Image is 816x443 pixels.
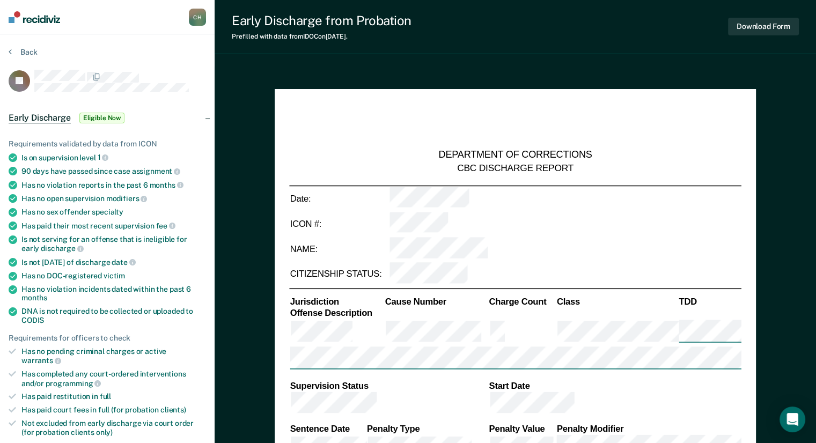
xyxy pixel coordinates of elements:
span: modifiers [106,194,148,203]
span: Eligible Now [79,113,125,123]
div: Has paid their most recent supervision [21,221,206,231]
th: Offense Description [289,307,384,319]
div: Has paid restitution in [21,392,206,401]
img: Recidiviz [9,11,60,23]
div: CBC DISCHARGE REPORT [457,161,574,174]
div: Requirements for officers to check [9,334,206,343]
div: DNA is not required to be collected or uploaded to [21,307,206,325]
div: DEPARTMENT OF CORRECTIONS [439,149,592,162]
th: Penalty Value [488,423,556,435]
th: Class [556,296,678,307]
div: Has no open supervision [21,194,206,203]
th: Charge Count [488,296,556,307]
span: discharge [41,244,84,253]
div: Has no violation reports in the past 6 [21,180,206,190]
div: Has completed any court-ordered interventions and/or [21,370,206,388]
span: CODIS [21,316,44,324]
div: Has no sex offender [21,208,206,217]
th: Penalty Type [366,423,489,435]
span: only) [96,428,113,437]
th: Start Date [488,380,741,392]
span: warrants [21,356,61,365]
div: Is not [DATE] of discharge [21,257,206,267]
span: specialty [92,208,123,216]
div: Open Intercom Messenger [780,407,805,432]
div: Has paid court fees in full (for probation [21,405,206,415]
span: months [150,181,183,189]
div: Is not serving for an offense that is ineligible for early [21,235,206,253]
td: CITIZENSHIP STATUS: [289,262,388,287]
div: Has no DOC-registered [21,271,206,280]
th: TDD [678,296,741,307]
td: Date: [289,186,388,211]
th: Cause Number [384,296,488,307]
div: C H [189,9,206,26]
div: Early Discharge from Probation [232,13,411,28]
div: Has no violation incidents dated within the past 6 [21,285,206,303]
span: full [100,392,111,401]
button: CH [189,9,206,26]
th: Sentence Date [289,423,366,435]
span: assignment [132,167,180,175]
span: Early Discharge [9,113,71,123]
span: 1 [98,153,109,161]
th: Supervision Status [289,380,488,392]
div: 90 days have passed since case [21,166,206,176]
td: NAME: [289,237,388,262]
th: Jurisdiction [289,296,384,307]
div: Requirements validated by data from ICON [9,139,206,149]
div: Has no pending criminal charges or active [21,347,206,365]
th: Penalty Modifier [556,423,741,435]
button: Back [9,47,38,57]
span: clients) [160,405,186,414]
span: date [112,258,135,267]
div: Is on supervision level [21,153,206,163]
button: Download Form [728,18,799,35]
span: programming [46,379,101,388]
span: months [21,293,47,302]
div: Prefilled with data from IDOC on [DATE] . [232,33,411,40]
td: ICON #: [289,211,388,237]
div: Not excluded from early discharge via court order (for probation clients [21,419,206,437]
span: victim [104,271,125,280]
span: fee [156,222,175,230]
